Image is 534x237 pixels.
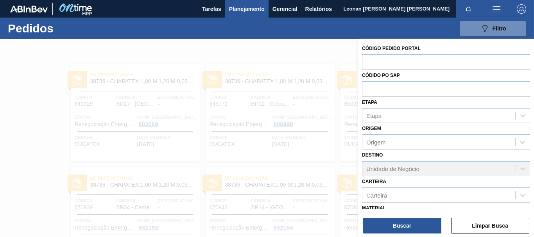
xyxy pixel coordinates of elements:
[229,4,265,14] span: Planejamento
[362,205,386,211] label: Material
[10,5,48,12] img: TNhmsLtSVTkK8tSr43FrP2fwEKptu5GPRR3wAAAABJRU5ErkJggg==
[362,100,377,105] label: Etapa
[202,4,221,14] span: Tarefas
[517,4,526,14] img: Logout
[492,4,501,14] img: userActions
[366,192,387,198] div: Carteira
[362,152,383,158] label: Destino
[366,139,385,146] div: Origem
[460,21,526,36] button: Filtro
[272,4,297,14] span: Gerencial
[366,112,382,119] div: Etapa
[8,24,117,33] h1: Pedidos
[362,46,421,51] label: Código Pedido Portal
[493,25,506,32] span: Filtro
[456,4,481,14] button: Notificações
[305,4,332,14] span: Relatórios
[362,126,381,131] label: Origem
[362,73,400,78] label: Códido PO SAP
[362,179,386,184] label: Carteira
